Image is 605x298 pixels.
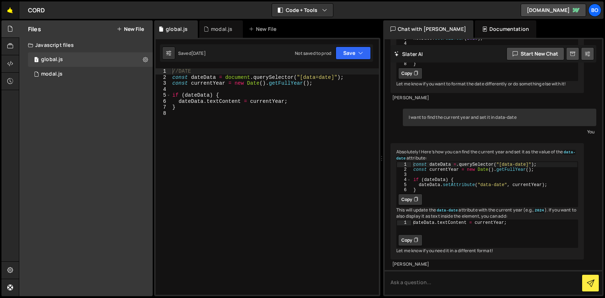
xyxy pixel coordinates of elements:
a: Bo [588,4,601,17]
div: global.js [41,56,63,63]
button: Copy [398,194,422,205]
div: I want to find the current year and set it in data-date [403,109,596,126]
button: Copy [398,234,422,246]
div: 6 [397,188,411,193]
code: data-date [436,208,458,213]
h2: Slater AI [394,51,423,57]
div: 2 [397,167,411,172]
button: Save [336,47,371,60]
div: CORD [28,6,45,15]
div: New File [249,25,279,33]
div: modal.js [41,71,63,77]
div: 2 [156,74,171,81]
button: Copy [398,68,422,79]
div: modal.js [211,25,232,33]
div: 4 [397,177,411,182]
div: 8 [397,61,411,67]
button: Code + Tools [272,4,333,17]
a: [DOMAIN_NAME] [521,4,586,17]
span: 1 [34,57,39,63]
div: global.js [166,25,188,33]
div: Javascript files [19,38,153,52]
div: 1 [156,68,171,74]
div: 11597/27445.js [28,67,153,81]
div: Saved [178,50,206,56]
div: [DATE] [191,50,206,56]
div: Not saved to prod [295,50,331,56]
div: 1 [397,220,411,225]
div: 7 [156,104,171,110]
div: [PERSON_NAME] [392,95,582,101]
div: Absolutely! Here’s how you can find the current year and set it as the value of the attribute: Th... [390,143,584,259]
button: Start new chat [506,47,564,60]
div: Documentation [475,20,536,38]
div: 5 [156,92,171,98]
div: 11597/45972.js [28,52,153,67]
div: 3 [397,172,411,177]
div: 1 [397,162,411,167]
button: New File [117,26,144,32]
div: Chat with [PERSON_NAME] [383,20,473,38]
div: [PERSON_NAME] [392,261,582,267]
div: 3 [156,80,171,86]
div: 4 [397,41,411,46]
div: 5 [397,182,411,188]
div: 4 [156,86,171,93]
code: data-date [396,150,576,161]
h2: Files [28,25,41,33]
div: 6 [156,98,171,105]
div: You [405,128,594,136]
a: 🤙 [1,1,19,19]
code: 2024 [534,208,545,213]
div: 8 [156,110,171,117]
